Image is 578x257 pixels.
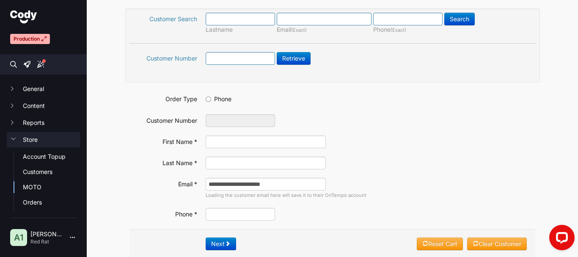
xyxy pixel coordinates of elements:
button: Next [206,238,236,250]
label: Last Name * [129,157,197,167]
small: (Exact) [391,27,406,33]
button: Reports [7,115,80,130]
label: Phone * [129,208,197,218]
a: Customers [23,168,80,176]
small: (Exact) [291,27,307,33]
input: Phone [206,97,211,102]
label: Customer Number [129,114,197,125]
p: [PERSON_NAME] | 1876 [30,230,63,238]
a: Orders [23,198,80,207]
iframe: LiveChat chat widget [542,221,578,257]
label: First Name * [129,135,197,146]
label: Customer Search [129,13,197,23]
button: General [7,81,80,97]
a: Clear Customer [467,238,527,250]
a: Account Topup [23,152,80,161]
p: Red Rat [30,238,63,245]
small: Loading the customer email here will save it to their OnTempo account [206,192,366,198]
button: Content [7,98,80,113]
div: Phone [373,25,444,34]
button: Search [444,13,475,25]
label: Phone [206,93,231,103]
button: Retrieve [277,52,311,65]
button: Store [7,132,80,147]
a: MOTO [23,183,80,191]
div: production [10,34,50,44]
label: Email * [129,178,197,188]
label: Order Type [129,93,197,103]
label: Customer Number [129,52,197,63]
a: Reset Cart [417,238,463,250]
div: Email [277,25,373,34]
div: Lastname [206,25,277,34]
